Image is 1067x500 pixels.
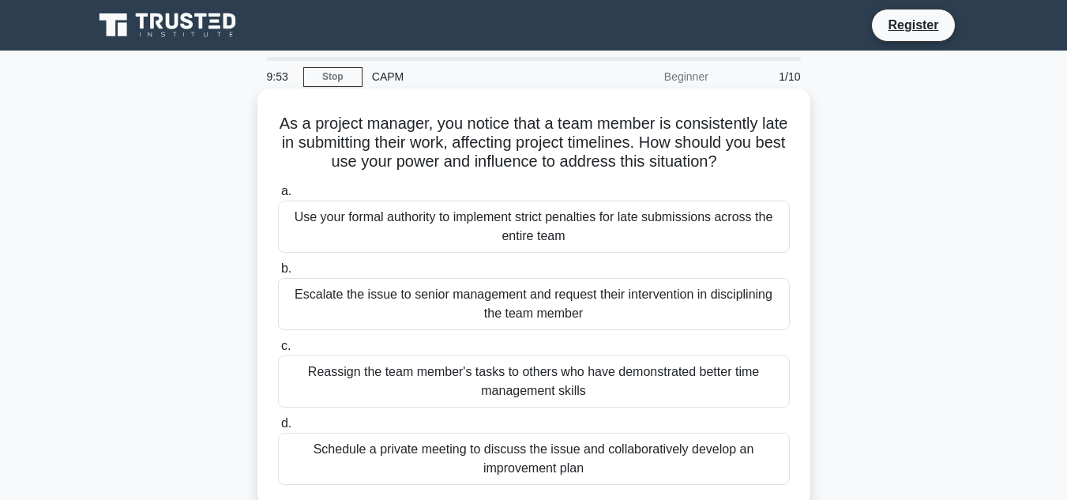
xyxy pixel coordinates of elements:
div: Escalate the issue to senior management and request their intervention in disciplining the team m... [278,278,790,330]
div: 1/10 [718,61,810,92]
span: c. [281,339,291,352]
div: Schedule a private meeting to discuss the issue and collaboratively develop an improvement plan [278,433,790,485]
div: Reassign the team member's tasks to others who have demonstrated better time management skills [278,355,790,408]
div: Beginner [580,61,718,92]
span: d. [281,416,291,430]
span: b. [281,261,291,275]
a: Register [878,15,948,35]
div: Use your formal authority to implement strict penalties for late submissions across the entire team [278,201,790,253]
h5: As a project manager, you notice that a team member is consistently late in submitting their work... [276,114,791,172]
span: a. [281,184,291,197]
a: Stop [303,67,363,87]
div: CAPM [363,61,580,92]
div: 9:53 [257,61,303,92]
